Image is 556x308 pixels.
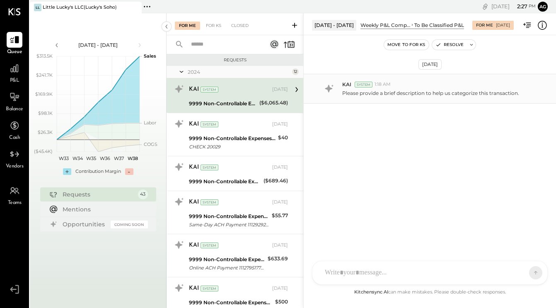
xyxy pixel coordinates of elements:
[189,85,199,94] div: KAI
[189,120,199,129] div: KAI
[0,183,29,207] a: Teams
[111,221,148,228] div: Coming Soon
[272,242,288,249] div: [DATE]
[114,155,124,161] text: W37
[511,2,527,10] span: 2 : 27
[189,298,273,307] div: 9999 Non-Controllable Expenses:Other Income and Expenses:To Be Classified P&L
[360,22,410,29] div: Weekly P&L Comparison
[63,220,106,228] div: Opportunities
[189,134,276,143] div: 9999 Non-Controllable Expenses:Other Income and Expenses:To Be Classified P&L
[34,4,41,11] div: LL
[36,53,53,59] text: $313.5K
[312,20,356,30] div: [DATE] - [DATE]
[529,3,536,9] span: pm
[144,53,156,59] text: Sales
[63,205,144,213] div: Mentions
[138,189,148,199] div: 43
[189,198,199,206] div: KAI
[188,68,290,75] div: 2024
[43,4,117,11] div: Little Lucky's LLC(Lucky's Soho)
[201,165,218,170] div: System
[63,190,134,199] div: Requests
[175,22,200,30] div: For Me
[201,286,218,291] div: System
[8,199,22,207] span: Teams
[189,177,261,186] div: 9999 Non-Controllable Expenses:Other Income and Expenses:To Be Classified P&L
[10,77,19,85] span: P&L
[476,22,493,28] div: For Me
[201,121,218,127] div: System
[189,284,199,293] div: KAI
[201,199,218,205] div: System
[275,298,288,306] div: $500
[34,148,53,154] text: ($45.4K)
[496,22,510,28] div: [DATE]
[144,120,156,126] text: Labor
[189,143,276,151] div: CHECK 20029
[9,134,20,142] span: Cash
[355,82,372,87] div: System
[7,49,22,56] span: Queue
[227,22,253,30] div: Closed
[201,243,218,248] div: System
[189,255,265,264] div: 9999 Non-Controllable Expenses:Other Income and Expenses:To Be Classified P&L
[127,155,138,161] text: W38
[272,164,288,171] div: [DATE]
[268,255,288,263] div: $633.69
[58,155,68,161] text: W33
[0,89,29,113] a: Balance
[63,168,71,175] div: +
[272,86,288,93] div: [DATE]
[202,22,225,30] div: For KS
[201,87,218,92] div: System
[481,2,489,11] div: copy link
[38,110,53,116] text: $98.1K
[189,241,199,250] div: KAI
[0,118,29,142] a: Cash
[38,129,53,135] text: $26.3K
[272,199,288,206] div: [DATE]
[189,163,199,172] div: KAI
[6,163,24,170] span: Vendors
[189,264,265,272] div: Online ACH Payment 11127951770 To JosephLallave (_#####8321)
[35,91,53,97] text: $169.9K
[189,212,269,221] div: 9999 Non-Controllable Expenses:Other Income and Expenses:To Be Classified P&L
[0,32,29,56] a: Queue
[538,2,548,12] button: Ag
[414,22,464,29] div: To Be Classified P&L
[263,177,288,185] div: ($689.46)
[259,99,288,107] div: ($6,065.48)
[86,155,96,161] text: W35
[100,155,110,161] text: W36
[36,72,53,78] text: $241.7K
[72,155,83,161] text: W34
[432,40,467,50] button: Resolve
[0,146,29,170] a: Vendors
[342,81,351,88] span: KAI
[272,211,288,220] div: $55.77
[171,57,299,63] div: Requests
[384,40,429,50] button: Move to for ks
[272,121,288,128] div: [DATE]
[418,59,442,70] div: [DATE]
[292,68,299,75] div: 12
[63,41,133,49] div: [DATE] - [DATE]
[189,99,257,108] div: 9999 Non-Controllable Expenses:Other Income and Expenses:To Be Classified P&L
[0,61,29,85] a: P&L
[278,133,288,142] div: $40
[125,168,133,175] div: -
[491,2,536,10] div: [DATE]
[75,168,121,175] div: Contribution Margin
[144,141,157,147] text: COGS
[375,81,391,88] span: 1:18 AM
[272,285,288,292] div: [DATE]
[342,90,519,97] p: Please provide a brief description to help us categorize this transaction.
[189,221,269,229] div: Same-Day ACH Payment 11129292077 to WestCoastInvestors (_######5581)
[6,106,23,113] span: Balance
